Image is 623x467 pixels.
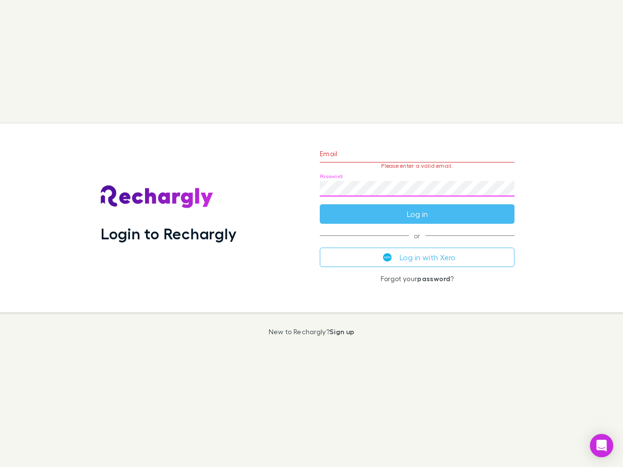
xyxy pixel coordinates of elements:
[320,204,514,224] button: Log in
[320,162,514,169] p: Please enter a valid email.
[269,328,355,336] p: New to Rechargly?
[101,185,214,209] img: Rechargly's Logo
[590,434,613,457] div: Open Intercom Messenger
[383,253,392,262] img: Xero's logo
[330,327,354,336] a: Sign up
[320,275,514,283] p: Forgot your ?
[101,224,237,243] h1: Login to Rechargly
[417,274,450,283] a: password
[320,173,343,180] label: Password
[320,248,514,267] button: Log in with Xero
[320,235,514,236] span: or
